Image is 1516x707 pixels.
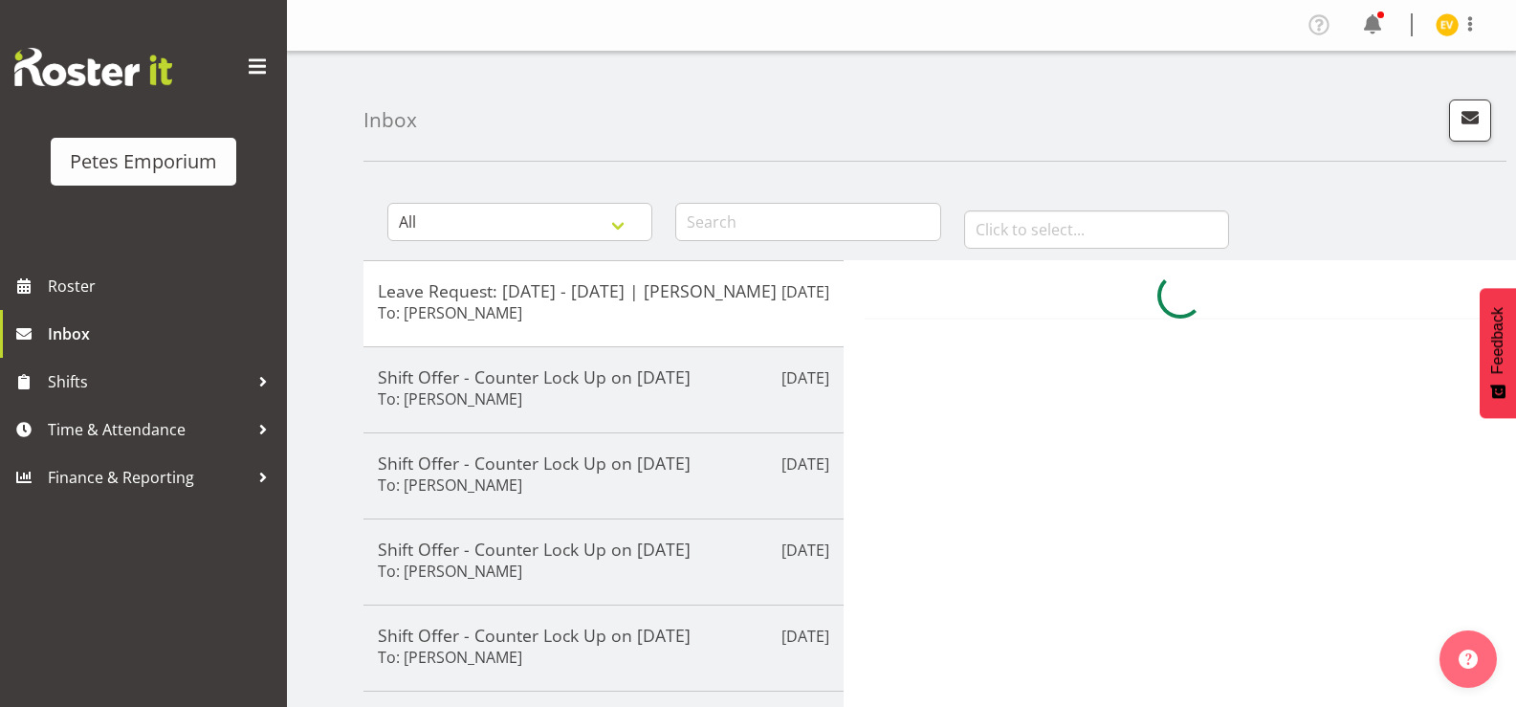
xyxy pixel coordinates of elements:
p: [DATE] [781,280,829,303]
span: Inbox [48,320,277,348]
h6: To: [PERSON_NAME] [378,475,522,495]
h6: To: [PERSON_NAME] [378,389,522,409]
span: Shifts [48,367,249,396]
span: Roster [48,272,277,300]
p: [DATE] [781,539,829,562]
h5: Shift Offer - Counter Lock Up on [DATE] [378,366,829,387]
span: Feedback [1489,307,1506,374]
p: [DATE] [781,366,829,389]
h4: Inbox [363,109,417,131]
img: Rosterit website logo [14,48,172,86]
h5: Shift Offer - Counter Lock Up on [DATE] [378,539,829,560]
h6: To: [PERSON_NAME] [378,648,522,667]
h6: To: [PERSON_NAME] [378,303,522,322]
input: Search [675,203,940,241]
button: Feedback - Show survey [1480,288,1516,418]
img: eva-vailini10223.jpg [1436,13,1459,36]
img: help-xxl-2.png [1459,650,1478,669]
span: Finance & Reporting [48,463,249,492]
p: [DATE] [781,625,829,648]
h6: To: [PERSON_NAME] [378,562,522,581]
h5: Shift Offer - Counter Lock Up on [DATE] [378,453,829,474]
h5: Leave Request: [DATE] - [DATE] | [PERSON_NAME] [378,280,829,301]
span: Time & Attendance [48,415,249,444]
h5: Shift Offer - Counter Lock Up on [DATE] [378,625,829,646]
div: Petes Emporium [70,147,217,176]
p: [DATE] [781,453,829,475]
input: Click to select... [964,210,1229,249]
